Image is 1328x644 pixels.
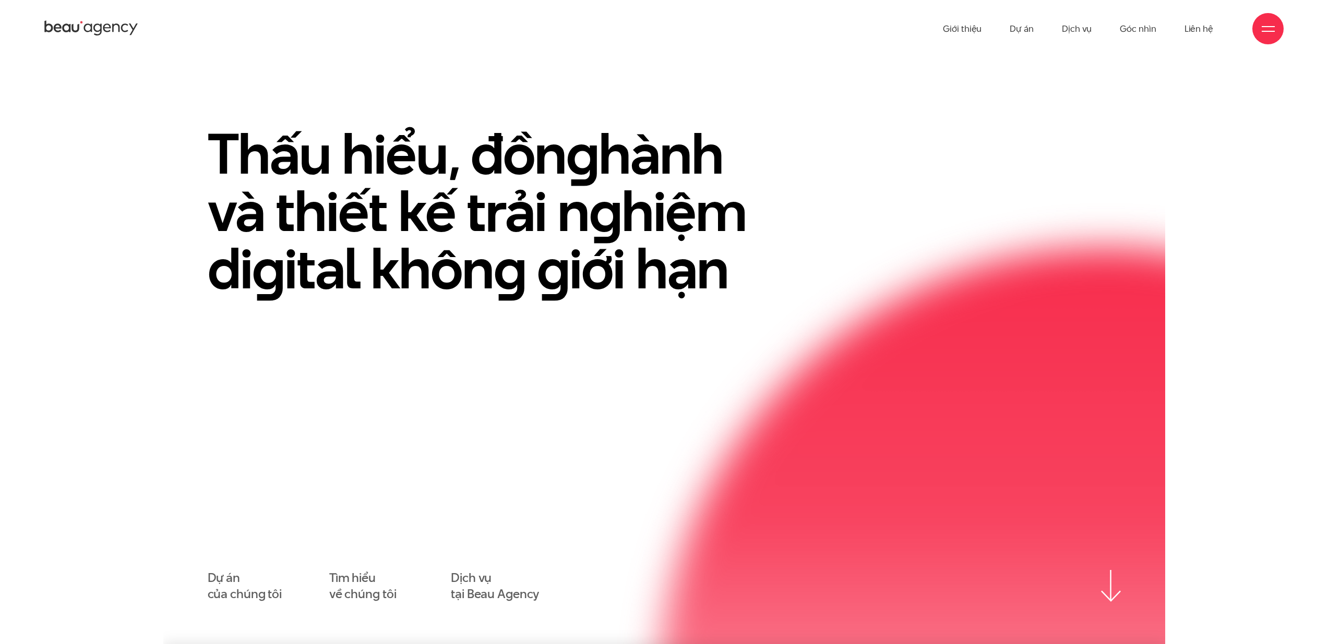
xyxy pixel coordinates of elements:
[451,570,539,602] a: Dịch vụtại Beau Agency
[494,229,526,308] en: g
[252,229,284,308] en: g
[537,229,569,308] en: g
[208,570,282,602] a: Dự áncủa chúng tôi
[208,125,782,297] h1: Thấu hiểu, đồn hành và thiết kế trải n hiệm di ital khôn iới hạn
[589,172,621,250] en: g
[566,115,599,193] en: g
[329,570,397,602] a: Tìm hiểuvề chúng tôi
